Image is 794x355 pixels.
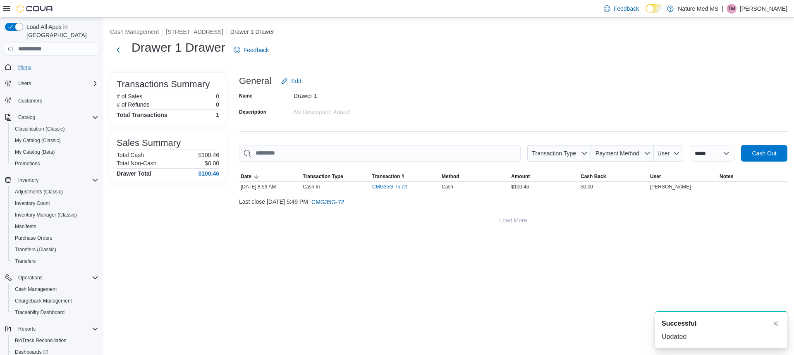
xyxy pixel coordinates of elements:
button: Transaction # [371,172,440,181]
span: Inventory Manager (Classic) [15,212,77,218]
span: BioTrack Reconciliation [12,336,98,345]
button: Cash Back [579,172,648,181]
span: Manifests [12,222,98,231]
span: Method [442,173,459,180]
h6: Total Cash [117,152,144,158]
button: Cash Management [110,29,159,35]
button: User [654,145,683,162]
button: Cash Out [741,145,787,162]
button: Date [239,172,301,181]
span: Transaction Type [303,173,343,180]
span: Date [241,173,251,180]
p: 0 [216,93,219,100]
button: Inventory [15,175,42,185]
span: Users [15,79,98,88]
button: Payment Method [591,145,654,162]
span: BioTrack Reconciliation [15,337,67,344]
p: [PERSON_NAME] [740,4,787,14]
button: Edit [278,73,304,89]
span: Transaction Type [532,150,576,157]
a: Customers [15,96,45,106]
h4: $100.46 [198,170,219,177]
input: Dark Mode [646,4,663,13]
span: Amount [511,173,530,180]
div: Updated [662,332,781,342]
label: Description [239,109,266,115]
h6: # of Refunds [117,101,149,108]
span: Feedback [614,5,639,13]
span: My Catalog (Classic) [15,137,61,144]
span: $100.46 [511,183,529,190]
h3: Sales Summary [117,138,181,148]
a: My Catalog (Beta) [12,147,58,157]
a: Transfers [12,256,39,266]
button: Transaction Type [527,145,591,162]
span: Operations [18,274,43,281]
button: Notes [718,172,787,181]
a: Promotions [12,159,43,169]
button: Users [15,79,34,88]
a: Inventory Count [12,198,53,208]
span: Load More [500,216,527,224]
button: Transfers (Classic) [8,244,102,255]
button: Cash Management [8,284,102,295]
p: $100.46 [198,152,219,158]
div: [DATE] 8:59 AM [239,182,301,192]
span: Notes [720,173,733,180]
button: Catalog [15,112,38,122]
button: Next [110,42,127,58]
button: Home [2,61,102,73]
img: Cova [17,5,54,13]
button: My Catalog (Beta) [8,146,102,158]
span: Users [18,80,31,87]
span: Transfers (Classic) [12,245,98,255]
span: Purchase Orders [15,235,53,241]
a: Inventory Manager (Classic) [12,210,80,220]
span: Inventory [18,177,38,183]
span: Reports [18,326,36,332]
a: Chargeback Management [12,296,75,306]
p: 0 [216,101,219,108]
span: [PERSON_NAME] [650,183,691,190]
span: Operations [15,273,98,283]
span: Transfers [15,258,36,264]
h3: General [239,76,271,86]
span: Transaction # [372,173,404,180]
a: Home [15,62,35,72]
label: Name [239,93,253,99]
a: Adjustments (Classic) [12,187,66,197]
button: My Catalog (Classic) [8,135,102,146]
nav: An example of EuiBreadcrumbs [110,28,787,38]
button: Amount [509,172,579,181]
div: No Description added [294,105,404,115]
button: Classification (Classic) [8,123,102,135]
span: Classification (Classic) [12,124,98,134]
p: Cash In [303,183,320,190]
button: Reports [15,324,39,334]
span: Chargeback Management [12,296,98,306]
div: Last close [DATE] 5:49 PM [239,194,787,210]
h4: 1 [216,112,219,118]
span: Customers [18,98,42,104]
button: Purchase Orders [8,232,102,244]
span: Cash Out [752,149,776,157]
span: Catalog [15,112,98,122]
span: Cash [442,183,453,190]
span: Chargeback Management [15,298,72,304]
span: Traceabilty Dashboard [15,309,65,316]
button: Promotions [8,158,102,169]
span: CMG35G-72 [311,198,344,206]
button: BioTrack Reconciliation [8,335,102,346]
span: Promotions [12,159,98,169]
span: My Catalog (Beta) [12,147,98,157]
button: Operations [2,272,102,284]
button: Load More [239,212,787,229]
button: Adjustments (Classic) [8,186,102,198]
span: Purchase Orders [12,233,98,243]
span: Cash Management [12,284,98,294]
span: Inventory Count [12,198,98,208]
span: Home [15,62,98,72]
h1: Drawer 1 Drawer [132,39,225,56]
a: Cash Management [12,284,60,294]
span: Edit [291,77,301,85]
